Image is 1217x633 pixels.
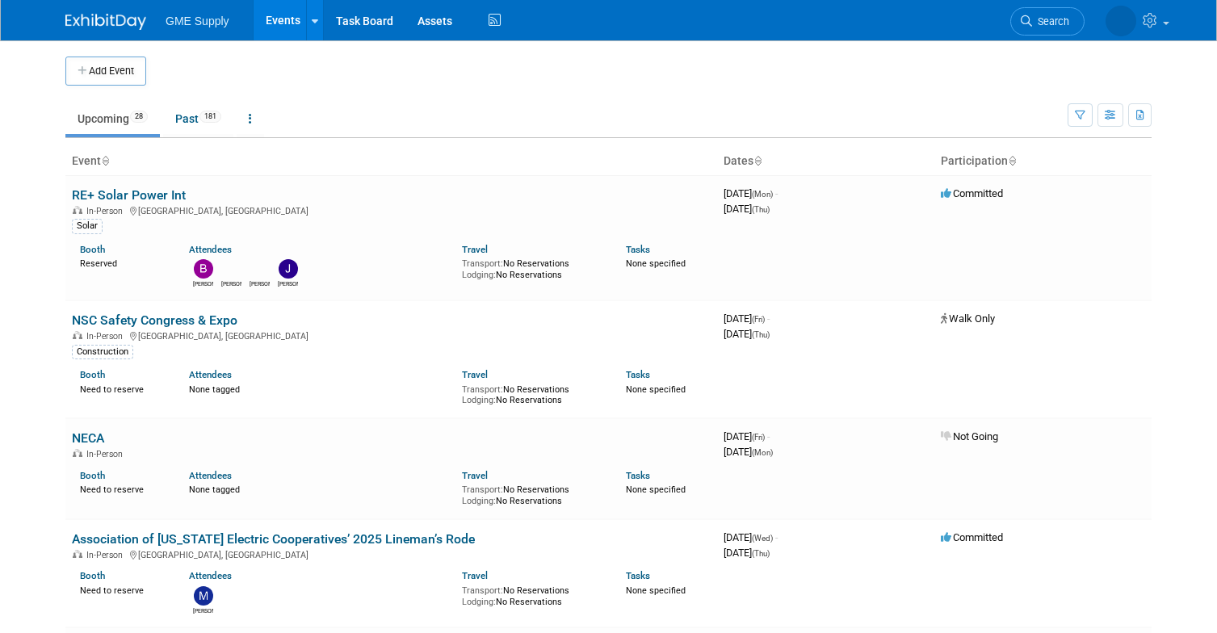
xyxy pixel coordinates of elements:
[775,531,778,543] span: -
[65,148,717,175] th: Event
[189,244,232,255] a: Attendees
[775,187,778,199] span: -
[941,312,995,325] span: Walk Only
[163,103,233,134] a: Past181
[80,470,105,481] a: Booth
[130,111,148,123] span: 28
[462,258,503,269] span: Transport:
[189,381,450,396] div: None tagged
[462,597,496,607] span: Lodging:
[65,103,160,134] a: Upcoming28
[65,14,146,30] img: ExhibitDay
[72,312,237,328] a: NSC Safety Congress & Expo
[717,148,934,175] th: Dates
[752,190,773,199] span: (Mon)
[80,255,165,270] div: Reserved
[724,203,770,215] span: [DATE]
[626,384,686,395] span: None specified
[626,244,650,255] a: Tasks
[72,547,711,560] div: [GEOGRAPHIC_DATA], [GEOGRAPHIC_DATA]
[462,244,488,255] a: Travel
[250,259,270,279] img: Ryan Keogh
[767,430,770,442] span: -
[626,258,686,269] span: None specified
[250,279,270,288] div: Ryan Keogh
[753,154,762,167] a: Sort by Start Date
[767,312,770,325] span: -
[65,57,146,86] button: Add Event
[86,206,128,216] span: In-Person
[80,570,105,581] a: Booth
[626,585,686,596] span: None specified
[73,331,82,339] img: In-Person Event
[1032,15,1069,27] span: Search
[278,279,298,288] div: John Medina
[462,470,488,481] a: Travel
[462,582,602,607] div: No Reservations No Reservations
[86,331,128,342] span: In-Person
[194,586,213,606] img: Mitch Gosney
[941,430,998,442] span: Not Going
[72,219,103,233] div: Solar
[194,259,213,279] img: Brandon Monroe
[462,570,488,581] a: Travel
[166,15,229,27] span: GME Supply
[941,187,1003,199] span: Committed
[752,448,773,457] span: (Mon)
[462,270,496,280] span: Lodging:
[941,531,1003,543] span: Committed
[80,369,105,380] a: Booth
[752,315,765,324] span: (Fri)
[1106,6,1136,36] img: Amanda Riley
[752,549,770,558] span: (Thu)
[86,449,128,459] span: In-Person
[86,550,128,560] span: In-Person
[462,484,503,495] span: Transport:
[462,395,496,405] span: Lodging:
[1008,154,1016,167] a: Sort by Participation Type
[1010,7,1085,36] a: Search
[199,111,221,123] span: 181
[724,187,778,199] span: [DATE]
[189,481,450,496] div: None tagged
[189,470,232,481] a: Attendees
[222,259,241,279] img: Chuck Karas
[752,205,770,214] span: (Thu)
[462,381,602,406] div: No Reservations No Reservations
[73,550,82,558] img: In-Person Event
[72,430,104,446] a: NECA
[72,187,186,203] a: RE+ Solar Power Int
[189,369,232,380] a: Attendees
[752,433,765,442] span: (Fri)
[934,148,1152,175] th: Participation
[752,534,773,543] span: (Wed)
[193,279,213,288] div: Brandon Monroe
[73,206,82,214] img: In-Person Event
[101,154,109,167] a: Sort by Event Name
[80,582,165,597] div: Need to reserve
[189,570,232,581] a: Attendees
[462,255,602,280] div: No Reservations No Reservations
[72,531,475,547] a: Association of [US_STATE] Electric Cooperatives’ 2025 Lineman’s Rode
[724,531,778,543] span: [DATE]
[724,446,773,458] span: [DATE]
[724,547,770,559] span: [DATE]
[462,585,503,596] span: Transport:
[73,449,82,457] img: In-Person Event
[221,279,241,288] div: Chuck Karas
[724,430,770,442] span: [DATE]
[626,570,650,581] a: Tasks
[724,328,770,340] span: [DATE]
[193,606,213,615] div: Mitch Gosney
[724,312,770,325] span: [DATE]
[279,259,298,279] img: John Medina
[80,381,165,396] div: Need to reserve
[752,330,770,339] span: (Thu)
[462,481,602,506] div: No Reservations No Reservations
[462,384,503,395] span: Transport:
[462,496,496,506] span: Lodging:
[626,369,650,380] a: Tasks
[80,244,105,255] a: Booth
[462,369,488,380] a: Travel
[80,481,165,496] div: Need to reserve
